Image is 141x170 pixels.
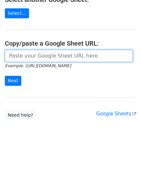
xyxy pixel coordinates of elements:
a: Google Sheets [96,111,136,117]
a: Need help? [5,110,36,120]
input: Next [5,76,21,86]
iframe: Chat Widget [109,139,141,170]
input: Paste your Google Sheet URL here [5,50,133,62]
a: Select... [5,8,29,18]
h4: Copy/paste a Google Sheet URL: [5,40,136,47]
small: Example: [URL][DOMAIN_NAME] [5,63,71,68]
